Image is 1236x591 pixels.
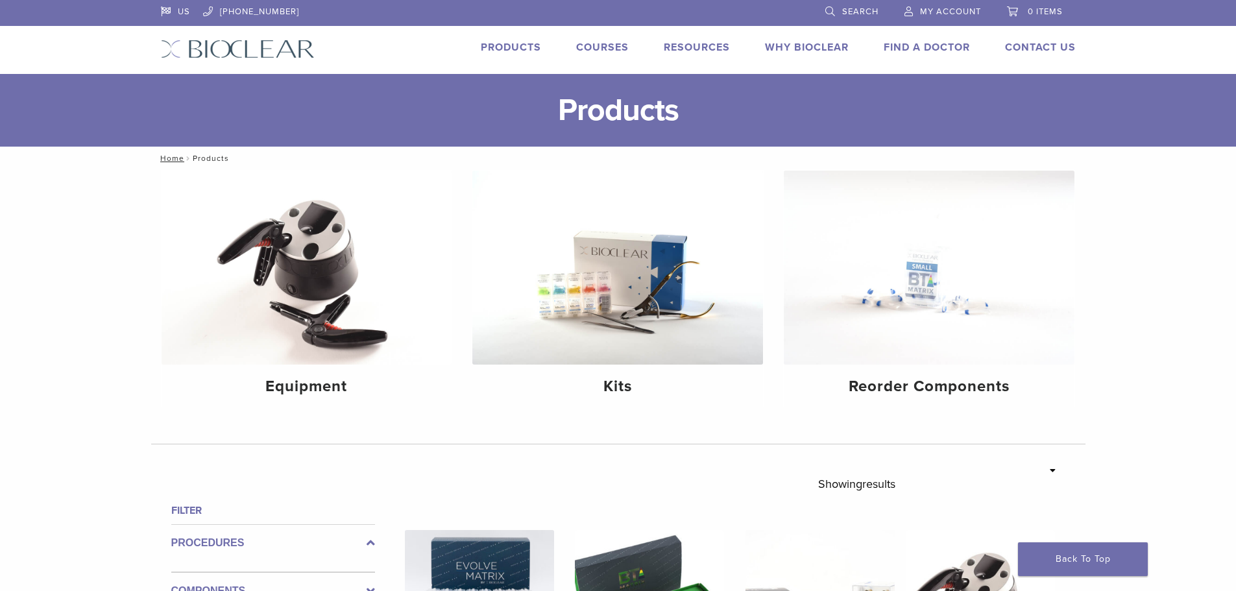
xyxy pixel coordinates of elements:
[784,171,1074,365] img: Reorder Components
[884,41,970,54] a: Find A Doctor
[664,41,730,54] a: Resources
[1018,542,1148,576] a: Back To Top
[151,147,1085,170] nav: Products
[576,41,629,54] a: Courses
[481,41,541,54] a: Products
[156,154,184,163] a: Home
[794,375,1064,398] h4: Reorder Components
[161,40,315,58] img: Bioclear
[1028,6,1063,17] span: 0 items
[483,375,753,398] h4: Kits
[818,470,895,498] p: Showing results
[1005,41,1076,54] a: Contact Us
[765,41,849,54] a: Why Bioclear
[162,171,452,407] a: Equipment
[184,155,193,162] span: /
[784,171,1074,407] a: Reorder Components
[162,171,452,365] img: Equipment
[842,6,879,17] span: Search
[472,171,763,365] img: Kits
[171,535,375,551] label: Procedures
[920,6,981,17] span: My Account
[472,171,763,407] a: Kits
[171,503,375,518] h4: Filter
[172,375,442,398] h4: Equipment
